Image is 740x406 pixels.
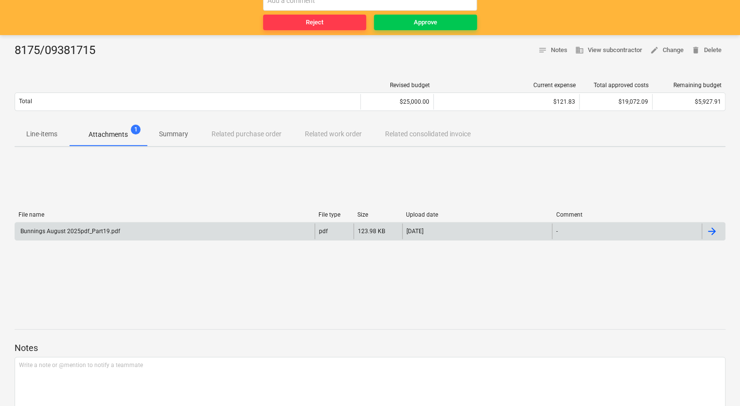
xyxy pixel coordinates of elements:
[306,17,323,28] div: Reject
[691,45,722,56] span: Delete
[263,15,366,30] button: Reject
[365,82,430,89] div: Revised budget
[414,17,437,28] div: Approve
[538,45,567,56] span: Notes
[556,228,558,235] div: -
[19,228,120,235] div: Bunnings August 2025pdf_Part19.pdf
[646,43,687,58] button: Change
[26,129,57,139] p: Line-items
[438,82,576,89] div: Current expense
[360,94,433,110] div: $25,000.00
[358,228,385,235] div: 123.98 KB
[571,43,646,58] button: View subcontractor
[438,98,575,105] div: $121.83
[583,82,649,89] div: Total approved costs
[374,15,477,30] button: Approve
[406,211,548,218] div: Upload date
[159,129,188,139] p: Summary
[538,46,547,55] span: notes
[695,98,721,105] span: $5,927.91
[88,129,128,140] p: Attachments
[357,211,398,218] div: Size
[687,43,725,58] button: Delete
[691,46,700,55] span: delete
[534,43,571,58] button: Notes
[18,211,311,218] div: File name
[650,45,684,56] span: Change
[556,211,699,218] div: Comment
[131,125,141,134] span: 1
[656,82,722,89] div: Remaining budget
[318,211,350,218] div: File type
[406,228,423,235] div: [DATE]
[15,342,725,354] p: Notes
[650,46,659,55] span: edit
[19,97,32,106] p: Total
[575,45,642,56] span: View subcontractor
[579,94,652,110] div: $19,072.09
[575,46,584,55] span: business
[15,43,103,58] div: 8175/09381715
[319,228,328,235] div: pdf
